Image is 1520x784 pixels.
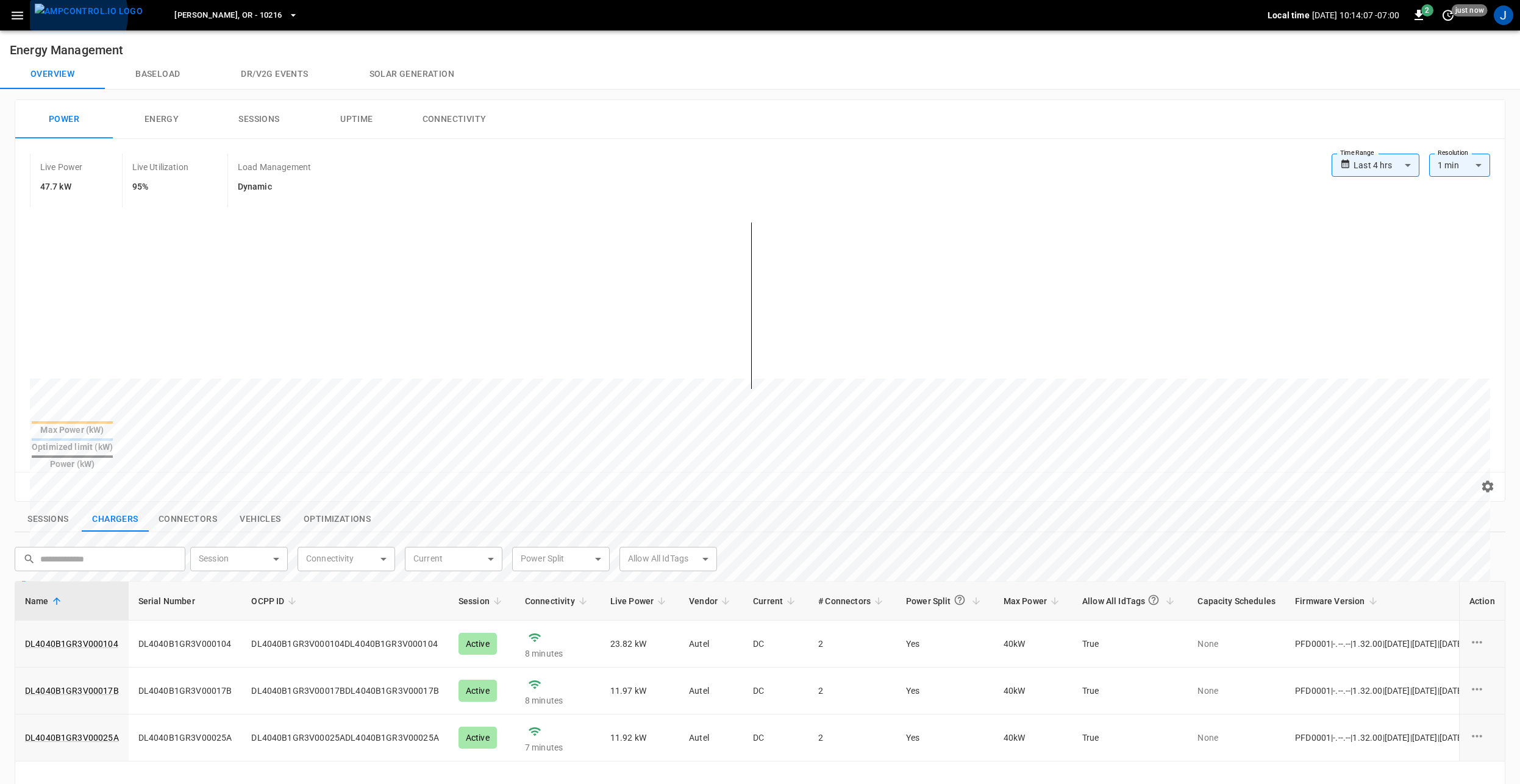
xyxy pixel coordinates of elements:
button: Energy [113,100,210,139]
div: charge point options [1469,635,1495,653]
span: Live Power [610,594,670,608]
p: [DATE] 10:14:07 -07:00 [1312,9,1399,21]
div: 1 min [1429,154,1490,177]
div: charge point options [1469,682,1495,700]
label: Time Range [1340,148,1374,158]
button: Solar generation [339,60,485,89]
p: Load Management [238,161,311,173]
button: show latest sessions [15,507,82,532]
span: 2 [1421,4,1433,16]
button: Connectivity [405,100,503,139]
span: Power Split [906,589,984,613]
span: [PERSON_NAME], OR - 10216 [174,9,282,23]
button: Uptime [308,100,405,139]
h6: Dynamic [238,180,311,194]
a: DL4040B1GR3V00025A [25,732,119,744]
button: Sessions [210,100,308,139]
label: Resolution [1438,148,1468,158]
span: OCPP ID [251,594,300,608]
span: Allow All IdTags [1082,589,1178,613]
th: Action [1459,582,1505,621]
span: Vendor [689,594,733,608]
a: DL4040B1GR3V00017B [25,685,119,697]
div: profile-icon [1494,5,1513,25]
a: DL4040B1GR3V000104 [25,638,118,650]
button: show latest optimizations [294,507,380,532]
button: show latest vehicles [227,507,294,532]
span: # Connectors [818,594,887,608]
span: Current [753,594,799,608]
p: Live Power [40,161,83,173]
span: Max Power [1004,594,1063,608]
h6: 47.7 kW [40,180,83,194]
div: charge point options [1469,729,1495,747]
h6: 95% [132,180,188,194]
button: show latest connectors [149,507,227,532]
p: Local time [1268,9,1310,21]
th: Serial Number [129,582,242,621]
button: [PERSON_NAME], OR - 10216 [169,4,302,27]
th: Capacity Schedules [1188,582,1285,621]
button: set refresh interval [1438,5,1458,25]
span: Connectivity [525,594,591,608]
span: Firmware Version [1295,594,1380,608]
img: ampcontrol.io logo [35,4,143,19]
span: Name [25,594,65,608]
button: show latest charge points [82,507,149,532]
button: Dr/V2G events [210,60,338,89]
span: just now [1452,4,1488,16]
p: Live Utilization [132,161,188,173]
span: Session [458,594,505,608]
button: Power [15,100,113,139]
div: Last 4 hrs [1354,154,1419,177]
button: Baseload [105,60,210,89]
